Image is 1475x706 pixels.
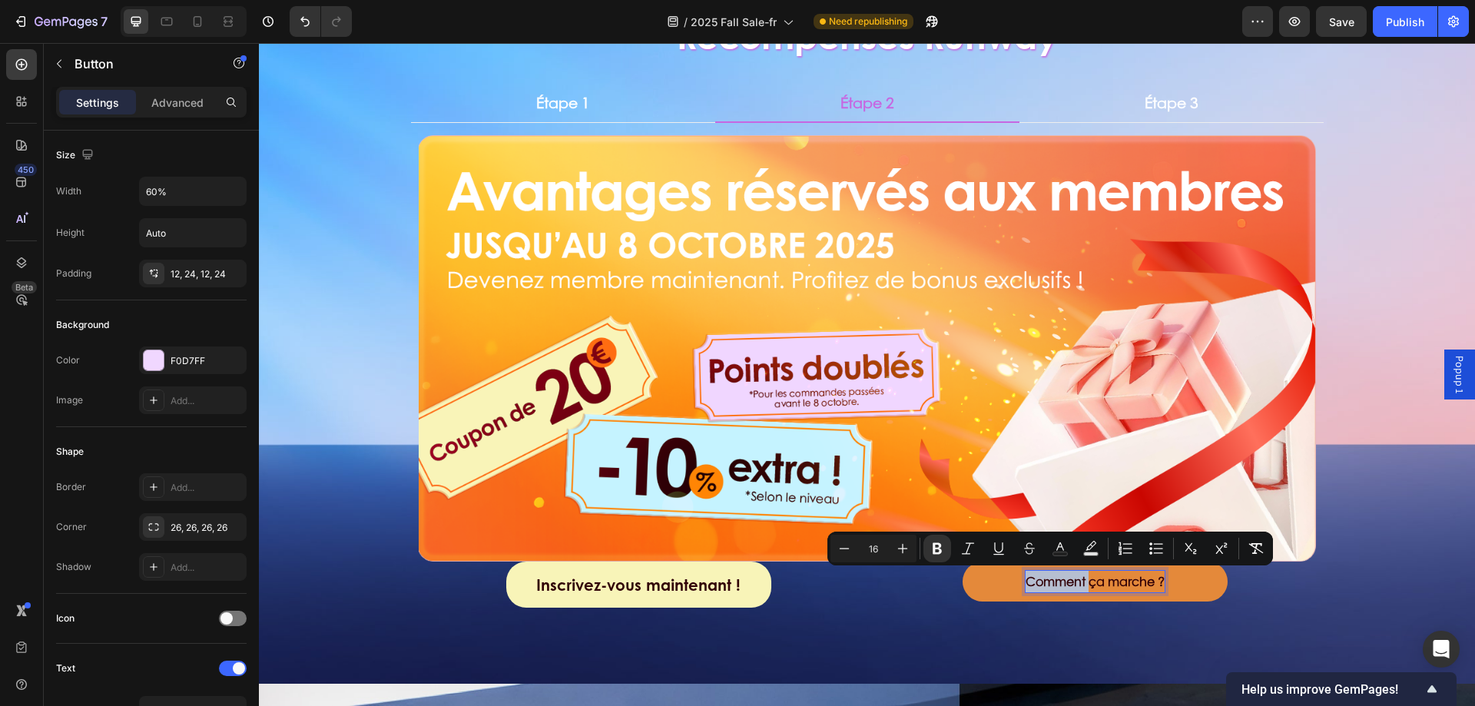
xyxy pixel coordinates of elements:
[171,481,243,495] div: Add...
[277,528,482,555] p: Inscrivez-vous maintenant !
[56,560,91,574] div: Shadow
[1241,680,1441,698] button: Show survey - Help us improve GemPages!
[1316,6,1367,37] button: Save
[247,519,512,565] a: Rich Text Editor. Editing area: main
[56,520,87,534] div: Corner
[6,6,114,37] button: 7
[767,529,906,547] strong: Comment ça marche ?
[56,184,81,198] div: Width
[101,12,108,31] p: 7
[704,519,968,559] a: Rich Text Editor. Editing area: main
[259,43,1475,706] iframe: To enrich screen reader interactions, please activate Accessibility in Grammarly extension settings
[56,353,80,367] div: Color
[56,226,85,240] div: Height
[829,15,907,28] span: Need republishing
[579,48,638,72] div: Rich Text Editor. Editing area: main
[160,92,1057,519] img: gempages_490428951957603399-e512ea3f-4cc6-4b24-b76d-ff2e917645fe.png
[76,94,119,111] p: Settings
[171,267,243,281] div: 12, 24, 12, 24
[1193,313,1208,350] span: Popup 1
[140,219,246,247] input: Auto
[684,14,688,30] span: /
[12,281,37,293] div: Beta
[275,48,333,72] div: Rich Text Editor. Editing area: main
[886,51,940,70] p: Étape 3
[827,532,1273,565] div: Editor contextual toolbar
[171,354,243,368] div: F0D7FF
[1241,682,1423,697] span: Help us improve GemPages!
[171,394,243,408] div: Add...
[56,318,109,332] div: Background
[56,393,83,407] div: Image
[151,94,204,111] p: Advanced
[582,51,635,70] p: Étape 2
[1423,631,1460,668] div: Open Intercom Messenger
[75,55,205,73] p: Button
[883,48,942,72] div: Rich Text Editor. Editing area: main
[56,445,84,459] div: Shape
[171,521,243,535] div: 26, 26, 26, 26
[56,612,75,625] div: Icon
[56,267,91,280] div: Padding
[1373,6,1437,37] button: Publish
[140,177,246,205] input: Auto
[56,145,97,166] div: Size
[277,51,331,70] p: Étape 1
[1386,14,1424,30] div: Publish
[767,528,906,550] div: Rich Text Editor. Editing area: main
[691,14,777,30] span: 2025 Fall Sale-fr
[56,480,86,494] div: Border
[277,528,482,555] div: Rich Text Editor. Editing area: main
[56,661,75,675] div: Text
[1329,15,1354,28] span: Save
[171,561,243,575] div: Add...
[290,6,352,37] div: Undo/Redo
[15,164,37,176] div: 450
